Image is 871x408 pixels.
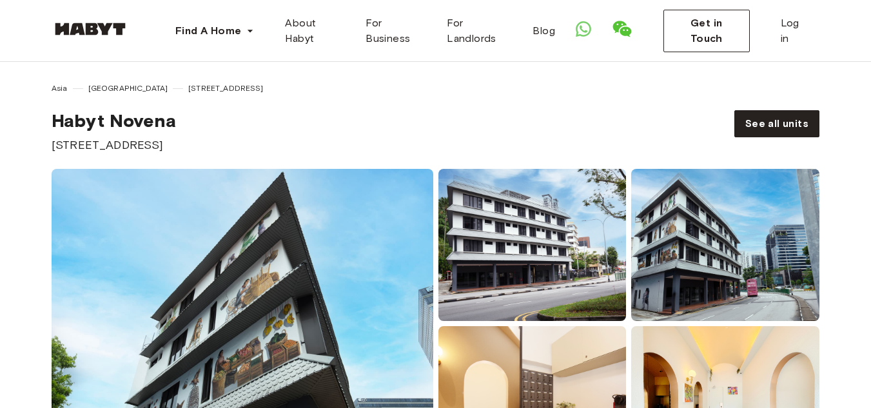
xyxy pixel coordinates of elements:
[52,137,176,153] span: [STREET_ADDRESS]
[663,10,750,52] button: Get in Touch
[285,15,345,46] span: About Habyt
[674,15,739,46] span: Get in Touch
[576,21,591,41] a: Open WhatsApp
[165,18,264,44] button: Find A Home
[436,10,522,52] a: For Landlords
[734,110,819,137] a: See all units
[631,169,819,321] img: room-image
[522,10,565,52] a: Blog
[52,110,176,131] span: Habyt Novena
[533,23,555,39] span: Blog
[52,23,129,35] img: Habyt
[745,116,808,131] span: See all units
[366,15,426,46] span: For Business
[438,169,627,321] img: room-image
[88,83,168,94] span: [GEOGRAPHIC_DATA]
[275,10,355,52] a: About Habyt
[355,10,436,52] a: For Business
[188,83,263,94] span: [STREET_ADDRESS]
[781,15,810,46] span: Log in
[52,83,68,94] span: Asia
[770,10,820,52] a: Log in
[447,15,512,46] span: For Landlords
[175,23,241,39] span: Find A Home
[612,19,632,44] a: Show WeChat QR Code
